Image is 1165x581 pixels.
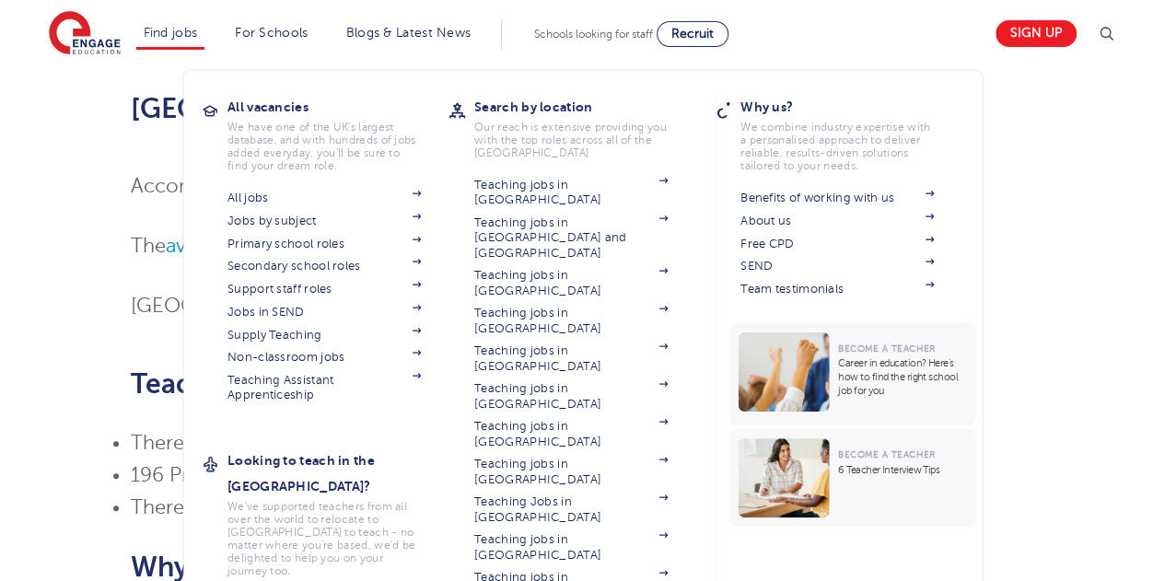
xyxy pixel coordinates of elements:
a: Support staff roles [227,282,421,296]
li: There are also 7 special schools in [GEOGRAPHIC_DATA] [131,492,1034,524]
a: Blogs & Latest News [346,26,472,40]
a: Free CPD [740,237,934,251]
li: 196 Primary Schools and 153 Secondary Schools [131,459,1034,492]
li: According to Legend, Sussex was [131,170,1034,203]
a: Supply Teaching [227,328,421,343]
a: Teaching jobs in [GEOGRAPHIC_DATA] [474,457,668,487]
a: Teaching jobs in [GEOGRAPHIC_DATA] [474,306,668,336]
span: Schools looking for staff [534,28,653,41]
img: Engage Education [49,11,121,57]
li: There are 360 schools in [GEOGRAPHIC_DATA] [131,427,1034,459]
span: Become a Teacher [838,343,935,354]
a: Sign up [996,20,1077,47]
a: Become a Teacher6 Teacher Interview Tips [728,429,980,527]
a: SEND [740,259,934,273]
a: Jobs by subject [227,214,421,228]
h3: Looking to teach in the [GEOGRAPHIC_DATA]? [227,447,449,499]
a: Jobs in SEND [227,305,421,320]
a: Teaching jobs in [GEOGRAPHIC_DATA] [474,419,668,449]
a: Secondary school roles [227,259,421,273]
p: We combine industry expertise with a personalised approach to deliver reliable, results-driven so... [740,121,934,172]
a: Teaching Assistant Apprenticeship [227,373,421,403]
p: We've supported teachers from all over the world to relocate to [GEOGRAPHIC_DATA] to teach - no m... [227,500,421,577]
h3: Search by location [474,94,695,120]
a: average cost of a 1-bedroom flat [166,235,468,257]
h2: [GEOGRAPHIC_DATA] in numbers: [131,93,1034,124]
a: Teaching jobs in [GEOGRAPHIC_DATA] [474,532,668,563]
p: Our reach is extensive providing you with the top roles across all of the [GEOGRAPHIC_DATA] [474,121,668,159]
a: Become a TeacherCareer in education? Here’s how to find the right school job for you [728,323,980,425]
span: Recruit [671,27,714,41]
a: All jobs [227,191,421,205]
a: Teaching jobs in [GEOGRAPHIC_DATA] [474,178,668,208]
p: 6 Teacher Interview Tips [838,463,966,477]
li: [GEOGRAPHIC_DATA] has a population of around people [131,290,1034,322]
a: Why us?We combine industry expertise with a personalised approach to deliver reliable, results-dr... [740,94,961,172]
h3: All vacancies [227,94,449,120]
a: Team testimonials [740,282,934,296]
a: For Schools [235,26,308,40]
span: Become a Teacher [838,449,935,459]
a: Looking to teach in the [GEOGRAPHIC_DATA]?We've supported teachers from all over the world to rel... [227,447,449,577]
a: Teaching Jobs in [GEOGRAPHIC_DATA] [474,494,668,525]
p: We have one of the UK's largest database. and with hundreds of jobs added everyday. you'll be sur... [227,121,421,172]
a: Recruit [657,21,728,47]
a: Search by locationOur reach is extensive providing you with the top roles across all of the [GEOG... [474,94,695,159]
a: Find jobs [144,26,198,40]
li: The in [GEOGRAPHIC_DATA] is [131,230,1034,262]
p: Career in education? Here’s how to find the right school job for you [838,356,966,398]
a: About us [740,214,934,228]
a: Benefits of working with us [740,191,934,205]
a: Primary school roles [227,237,421,251]
a: Teaching jobs in [GEOGRAPHIC_DATA] [474,268,668,298]
h2: Teaching in [GEOGRAPHIC_DATA] [131,368,1034,400]
a: Teaching jobs in [GEOGRAPHIC_DATA] [474,343,668,374]
a: All vacanciesWe have one of the UK's largest database. and with hundreds of jobs added everyday. ... [227,94,449,172]
a: Non-classroom jobs [227,350,421,365]
h3: Why us? [740,94,961,120]
a: Teaching jobs in [GEOGRAPHIC_DATA] [474,381,668,412]
a: Teaching jobs in [GEOGRAPHIC_DATA] and [GEOGRAPHIC_DATA] [474,215,668,261]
